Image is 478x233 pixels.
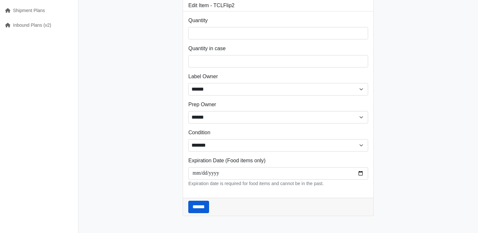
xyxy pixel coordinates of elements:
[188,73,218,80] label: Label Owner
[188,129,210,137] label: Condition
[188,45,226,52] label: Quantity in case
[188,181,324,186] small: Expiration date is required for food items and cannot be in the past.
[188,2,234,8] h3: Edit Item - TCLFlip2
[188,101,216,109] label: Prep Owner
[188,17,208,24] label: Quantity
[188,157,265,165] label: Expiration Date (Food items only)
